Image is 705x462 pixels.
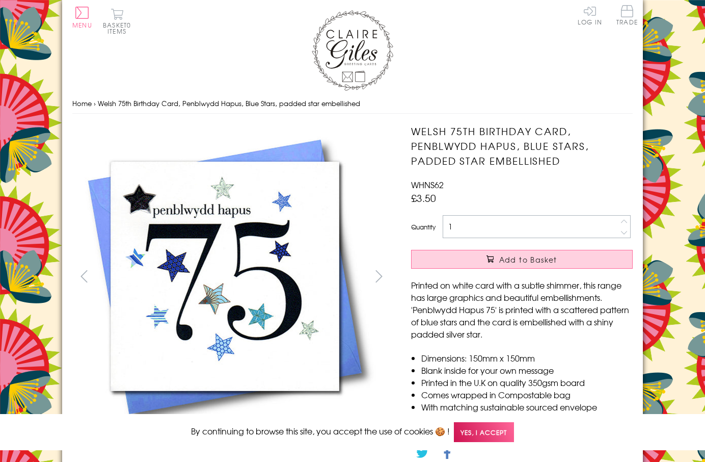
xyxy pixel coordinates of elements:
[94,98,96,108] span: ›
[411,222,436,232] label: Quantity
[411,178,444,191] span: WHNS62
[411,250,633,269] button: Add to Basket
[72,124,378,430] img: Welsh 75th Birthday Card, Penblwydd Hapus, Blue Stars, padded star embellished
[411,124,633,168] h1: Welsh 75th Birthday Card, Penblwydd Hapus, Blue Stars, padded star embellished
[72,93,633,114] nav: breadcrumbs
[421,413,633,425] li: Can be sent with Royal Mail standard letter stamps
[411,279,633,340] p: Printed on white card with a subtle shimmer, this range has large graphics and beautiful embellis...
[454,422,514,442] span: Yes, I accept
[421,389,633,401] li: Comes wrapped in Compostable bag
[616,5,638,25] span: Trade
[72,7,92,28] button: Menu
[499,254,557,265] span: Add to Basket
[391,124,696,430] img: Welsh 75th Birthday Card, Penblwydd Hapus, Blue Stars, padded star embellished
[107,20,131,36] span: 0 items
[421,401,633,413] li: With matching sustainable sourced envelope
[368,265,391,288] button: next
[72,20,92,30] span: Menu
[616,5,638,27] a: Trade
[72,98,92,108] a: Home
[421,364,633,376] li: Blank inside for your own message
[98,98,360,108] span: Welsh 75th Birthday Card, Penblwydd Hapus, Blue Stars, padded star embellished
[411,191,436,205] span: £3.50
[103,8,131,34] button: Basket0 items
[72,265,95,288] button: prev
[421,352,633,364] li: Dimensions: 150mm x 150mm
[312,10,393,91] img: Claire Giles Greetings Cards
[421,376,633,389] li: Printed in the U.K on quality 350gsm board
[578,5,602,25] a: Log In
